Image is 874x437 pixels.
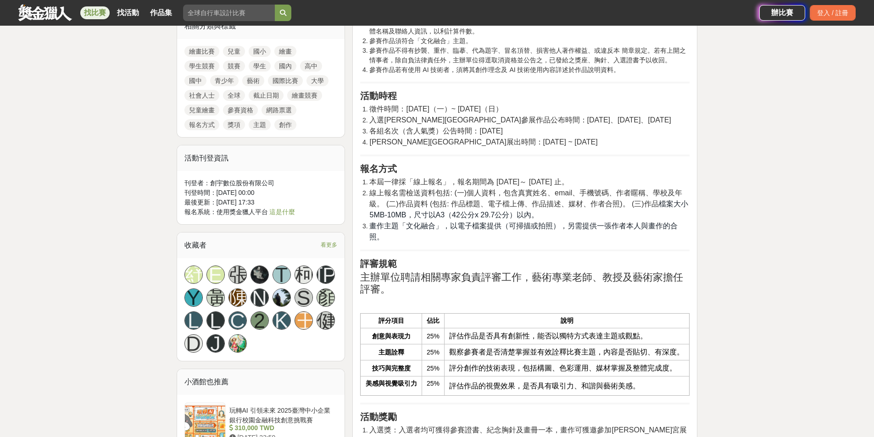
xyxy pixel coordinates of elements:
div: Y [184,288,203,307]
span: 畫作主題「文化融合」，以電子檔案提供（可掃描或拍照），另需提供一張作者本人與畫作的合照。 [369,222,678,241]
a: J [206,334,225,353]
div: 登入 / 註冊 [810,5,856,21]
a: Avatar [251,266,269,284]
a: 健 [317,311,335,330]
span: 觀察參賽者是否清楚掌握並有效詮釋比賽主題，內容是否貼切、有深度。 [449,348,684,356]
div: K [273,311,291,330]
strong: 活動時程 [360,91,397,101]
a: 獎項 [223,119,245,130]
a: 繪畫比賽 [184,46,219,57]
span: 線上報名需檢送資料包括: (一)個人資料，包含真實姓名、email、手機號碼、作者䁥稱、學校及年級。 (二)作品資料 (包括: 作品標題、電子檔上傳、作品描述、媒材、作者合照)。 (三)作品 [369,189,682,208]
a: 國小 [249,46,271,57]
div: 柯 [295,266,313,284]
a: 報名方式 [184,119,219,130]
span: 收藏者 [184,241,206,249]
strong: 評審規範 [360,259,397,269]
a: Avatar [273,288,291,307]
div: 玩轉AI 引領未來 2025臺灣中小企業銀行校園金融科技創意挑戰賽 [229,406,334,423]
a: L [184,311,203,330]
a: 2 [251,311,269,330]
p: 美感與視覺吸引力 [365,379,417,388]
a: 截止日期 [249,90,284,101]
div: 相關分類與標籤 [177,13,345,39]
a: 辦比賽 [759,5,805,21]
div: 310,000 TWD [229,423,334,433]
a: 國際比賽 [268,75,303,86]
input: 全球自行車設計比賽 [183,5,275,21]
th: 評分項目 [361,314,422,328]
a: 王 [295,311,313,330]
span: 評估作品的視覺效果，是否具有吸引力、和諧與藝術美感。 [449,382,640,390]
div: 報名系統：使用獎金獵人平台 [184,207,338,217]
a: 全球 [223,90,245,101]
span: [PERSON_NAME][GEOGRAPHIC_DATA]展出時間：[DATE] ~ [DATE] [369,138,597,146]
a: 競賽 [223,61,245,72]
p: 25% [427,379,440,388]
a: 參賽資格 [223,105,258,116]
span: 各組名次（含人氣獎）公告時間：[DATE] [369,127,502,135]
a: 找比賽 [80,6,110,19]
span: 入選[PERSON_NAME][GEOGRAPHIC_DATA]參展作品公布時間：[DATE]、[DATE]、[DATE] [369,116,671,124]
a: S [295,288,313,307]
a: 網路票選 [262,105,296,116]
a: 陳 [228,288,247,307]
a: 兒童 [223,46,245,57]
th: 技巧與完整度 [361,360,422,376]
a: 找活動 [113,6,143,19]
a: D [184,334,203,353]
div: 刊登時間： [DATE] 00:00 [184,188,338,198]
a: 創作 [274,119,296,130]
div: 張 [228,266,247,284]
span: 本屆一律採「線上報名」，報名期間為 [DATE]～ [DATE] 止。 [369,178,568,186]
span: 主辦單位聘請相關專家負責評審工作，藝術專業老師、教授及藝術家擔任評審。 [360,271,683,295]
a: 高中 [300,61,322,72]
span: 參賽作品若有使用 AI 技術者，須將其創作理念及 AI 技術使用內容詳述於作品說明資料。 [369,66,620,73]
span: 評估作品是否具有創新性，能否以獨特方式表達主題或觀點。 [449,332,647,340]
a: T [273,266,291,284]
a: N [251,288,269,307]
span: 檔案大小5MB-10MB，尺寸以A3（42公分x 29.7公分）以內。 [369,200,688,219]
td: 25% [422,344,444,360]
th: 主題詮釋 [361,344,422,360]
a: 國中 [184,75,206,86]
a: 作品集 [146,6,176,19]
div: 刊登者： 創宇數位股份有限公司 [184,178,338,188]
li: 參賽作品須符合「文化融合」主題。 [369,36,690,46]
a: 藝術 [242,75,264,86]
div: 小酒館也推薦 [177,369,345,395]
a: 顏 [317,288,335,307]
a: 兒童繪畫 [184,105,219,116]
a: Avatar [228,334,247,353]
a: E [206,266,225,284]
th: 佔比 [422,314,444,328]
a: L [206,311,225,330]
a: 大學 [306,75,328,86]
a: 青少年 [210,75,239,86]
img: Avatar [273,289,290,306]
a: 繪畫競賽 [287,90,322,101]
a: 學生 [249,61,271,72]
div: 最後更新： [DATE] 17:33 [184,198,338,207]
a: 黃 [206,288,225,307]
strong: 報名方式 [360,164,397,174]
a: C [228,311,247,330]
a: 學生競賽 [184,61,219,72]
th: 說明 [445,314,690,328]
a: 紓 [184,266,203,284]
img: Avatar [229,335,246,352]
a: [PERSON_NAME] [317,266,335,284]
